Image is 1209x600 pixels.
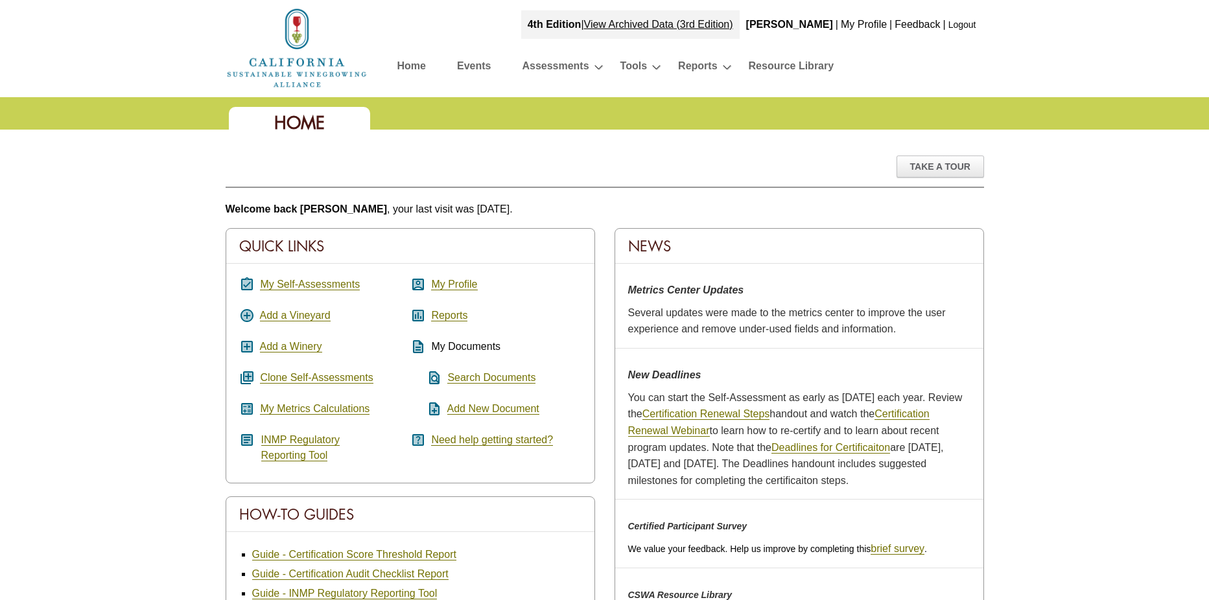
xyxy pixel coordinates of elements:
a: Add New Document [447,403,539,415]
strong: New Deadlines [628,369,701,380]
i: find_in_page [410,370,442,386]
a: Guide - Certification Audit Checklist Report [252,568,449,580]
em: CSWA Resource Library [628,590,733,600]
a: Tools [620,57,647,80]
a: Feedback [895,19,940,30]
a: Clone Self-Assessments [260,372,373,384]
a: Certification Renewal Steps [642,408,770,420]
p: You can start the Self-Assessment as early as [DATE] each year. Review the handout and watch the ... [628,389,970,489]
a: Add a Winery [260,341,322,352]
a: View Archived Data (3rd Edition) [584,19,733,30]
a: INMP RegulatoryReporting Tool [261,434,340,461]
a: Assessments [522,57,589,80]
a: Events [457,57,491,80]
i: note_add [410,401,442,417]
strong: 4th Edition [528,19,581,30]
span: My Documents [431,341,500,352]
a: Need help getting started? [431,434,553,446]
a: My Self-Assessments [260,279,360,290]
a: Resource Library [749,57,834,80]
a: Reports [431,310,467,321]
a: Guide - Certification Score Threshold Report [252,549,456,560]
span: Home [274,111,325,134]
a: brief survey [871,543,924,555]
a: My Metrics Calculations [260,403,370,415]
b: Welcome back [PERSON_NAME] [226,203,388,214]
a: Certification Renewal Webinar [628,408,930,437]
i: assignment_turned_in [239,277,255,292]
div: | [834,10,839,39]
i: queue [239,370,255,386]
a: Guide - INMP Regulatory Reporting Tool [252,588,438,599]
div: | [888,10,893,39]
img: logo_cswa2x.png [226,6,368,89]
i: help_center [410,432,426,448]
a: My Profile [431,279,477,290]
i: description [410,339,426,354]
i: add_circle [239,308,255,323]
i: account_box [410,277,426,292]
a: Add a Vineyard [260,310,331,321]
p: , your last visit was [DATE]. [226,201,984,218]
a: Reports [678,57,717,80]
a: Logout [948,19,976,30]
a: Home [226,41,368,52]
span: We value your feedback. Help us improve by completing this . [628,544,927,554]
div: Quick Links [226,229,594,264]
div: | [521,10,740,39]
span: Several updates were made to the metrics center to improve the user experience and remove under-u... [628,307,946,335]
i: assessment [410,308,426,323]
div: | [942,10,947,39]
a: Search Documents [447,372,535,384]
i: add_box [239,339,255,354]
strong: Metrics Center Updates [628,284,744,295]
a: Deadlines for Certificaiton [771,442,890,454]
i: article [239,432,255,448]
a: Home [397,57,426,80]
em: Certified Participant Survey [628,521,747,531]
div: How-To Guides [226,497,594,532]
a: My Profile [841,19,887,30]
b: [PERSON_NAME] [746,19,833,30]
i: calculate [239,401,255,417]
div: Take A Tour [897,156,984,178]
div: News [615,229,983,264]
